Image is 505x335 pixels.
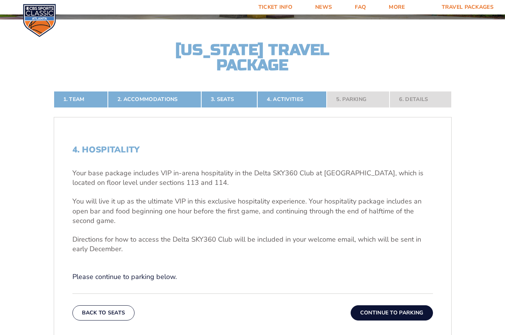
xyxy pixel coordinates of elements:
[72,235,433,254] p: Directions for how to access the Delta SKY360 Club will be included in your welcome email, which ...
[72,272,433,282] p: Please continue to parking below.
[72,197,433,226] p: You will live it up as the ultimate VIP in this exclusive hospitality experience. Your hospitalit...
[54,91,108,108] a: 1. Team
[169,42,337,73] h2: [US_STATE] Travel Package
[108,91,201,108] a: 2. Accommodations
[72,305,135,321] button: Back To Seats
[201,91,257,108] a: 3. Seats
[72,145,433,155] h2: 4. Hospitality
[72,168,433,188] p: Your base package includes VIP in-arena hospitality in the Delta SKY360 Club at [GEOGRAPHIC_DATA]...
[23,4,56,37] img: CBS Sports Classic
[351,305,433,321] button: Continue To Parking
